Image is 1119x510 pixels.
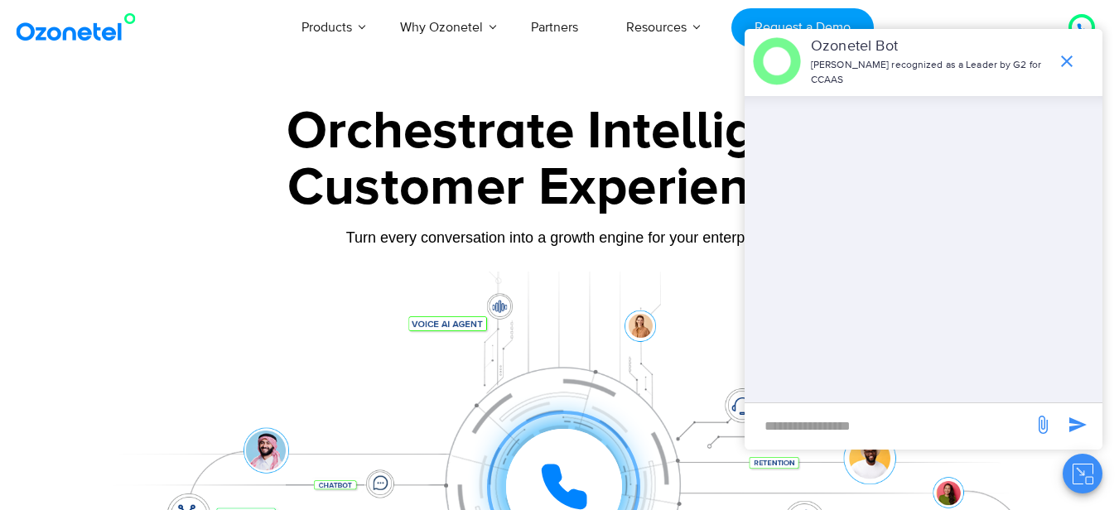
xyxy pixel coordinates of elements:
img: header [753,37,801,85]
span: send message [1061,408,1094,441]
p: Ozonetel Bot [811,36,1049,58]
span: end chat or minimize [1050,45,1083,78]
p: [PERSON_NAME] recognized as a Leader by G2 for CCAAS [811,58,1049,88]
div: Customer Experiences [42,148,1078,228]
div: Turn every conversation into a growth engine for your enterprise. [42,229,1078,247]
div: Orchestrate Intelligent [42,105,1078,158]
a: Request a Demo [731,8,873,47]
button: Close chat [1063,454,1102,493]
span: send message [1026,408,1059,441]
div: new-msg-input [753,411,1025,441]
